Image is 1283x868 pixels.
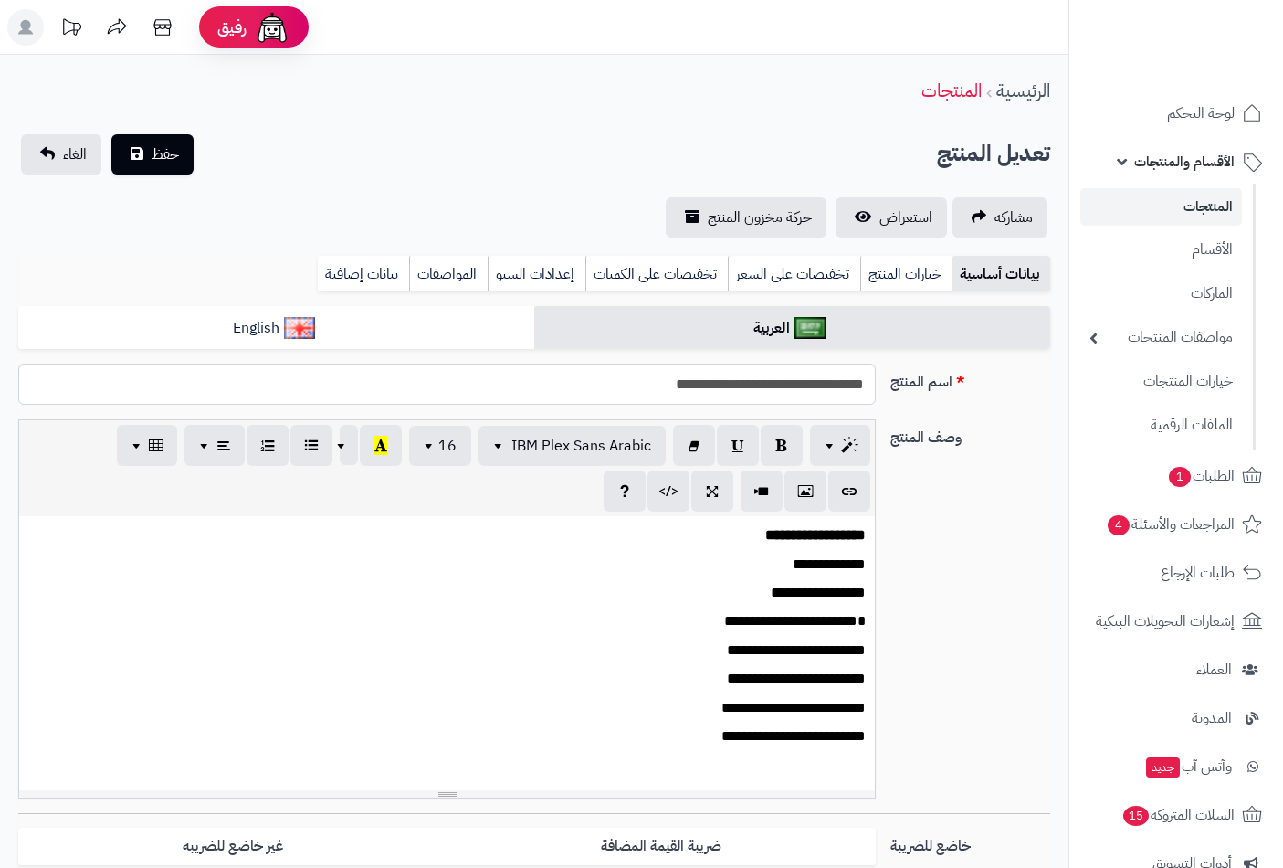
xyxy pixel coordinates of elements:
[1123,806,1149,826] span: 15
[1096,609,1235,634] span: إشعارات التحويلات البنكية
[1121,802,1235,828] span: السلات المتروكة
[1080,230,1242,270] a: الأقسام
[48,9,94,50] a: تحديثات المنصة
[860,256,952,292] a: خيارات المنتج
[511,435,651,457] span: IBM Plex Sans Arabic
[1106,512,1235,537] span: المراجعات والأسئلة
[534,306,1050,351] a: العربية
[1080,648,1272,692] a: العملاء
[152,143,179,165] span: حفظ
[1080,551,1272,595] a: طلبات الإرجاع
[883,828,1057,857] label: خاضع للضريبة
[111,134,194,175] button: حفظ
[409,426,471,466] button: 16
[937,135,1050,173] h2: تعديل المنتج
[318,256,409,292] a: بيانات إضافية
[836,197,947,238] a: استعراض
[438,435,457,457] span: 16
[1080,406,1242,445] a: الملفات الرقمية
[1134,149,1235,175] span: الأقسام والمنتجات
[794,317,826,339] img: العربية
[1080,91,1272,135] a: لوحة التحكم
[708,206,812,228] span: حركة مخزون المنتج
[666,197,826,238] a: حركة مخزون المنتج
[1080,318,1242,357] a: مواصفات المنتجات
[1108,515,1130,535] span: 4
[952,197,1047,238] a: مشاركه
[1080,793,1272,837] a: السلات المتروكة15
[921,77,982,104] a: المنتجات
[883,364,1057,393] label: اسم المنتج
[585,256,728,292] a: تخفيضات على الكميات
[1080,599,1272,643] a: إشعارات التحويلات البنكية
[478,426,666,466] button: IBM Plex Sans Arabic
[1144,754,1232,779] span: وآتس آب
[1169,467,1191,487] span: 1
[1080,454,1272,498] a: الطلبات1
[1080,362,1242,401] a: خيارات المنتجات
[1080,503,1272,546] a: المراجعات والأسئلة4
[217,16,247,38] span: رفيق
[1192,705,1232,731] span: المدونة
[284,317,316,339] img: English
[1080,188,1242,226] a: المنتجات
[21,134,101,175] a: الغاء
[1146,757,1180,778] span: جديد
[728,256,860,292] a: تخفيضات على السعر
[63,143,87,165] span: الغاء
[1161,560,1235,586] span: طلبات الإرجاع
[409,256,488,292] a: المواصفات
[254,9,290,46] img: ai-face.png
[488,256,585,292] a: إعدادات السيو
[996,77,1050,104] a: الرئيسية
[1080,696,1272,740] a: المدونة
[952,256,1050,292] a: بيانات أساسية
[879,206,932,228] span: استعراض
[18,306,534,351] a: English
[883,419,1057,449] label: وصف المنتج
[1080,745,1272,789] a: وآتس آبجديد
[18,828,447,865] label: غير خاضع للضريبه
[1167,463,1235,489] span: الطلبات
[1167,101,1235,126] span: لوحة التحكم
[994,206,1033,228] span: مشاركه
[1080,274,1242,313] a: الماركات
[1196,657,1232,683] span: العملاء
[447,828,876,865] label: ضريبة القيمة المضافة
